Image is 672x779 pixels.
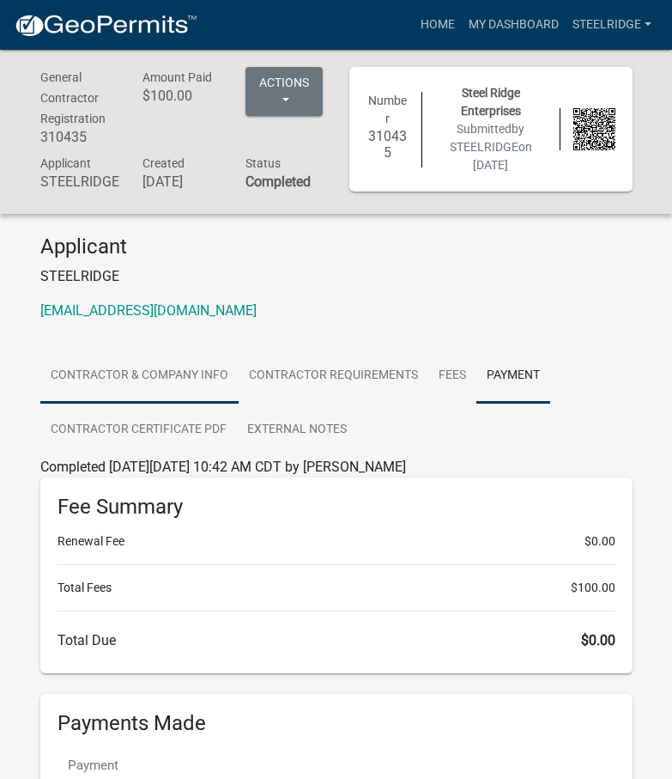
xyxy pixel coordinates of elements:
strong: Completed [245,173,311,190]
h4: Applicant [40,234,633,259]
span: Created [142,156,185,170]
a: Payment [476,349,550,404]
span: $100.00 [571,579,615,597]
button: Actions [245,67,323,116]
span: Submitted on [DATE] [450,122,532,172]
span: $0.00 [584,533,615,551]
a: Home [414,9,462,41]
h6: 310435 [40,129,118,145]
span: Status [245,156,281,170]
p: STEELRIDGE [40,266,633,287]
a: [EMAIL_ADDRESS][DOMAIN_NAME] [40,302,257,319]
span: Number [368,94,407,125]
a: Contractor Requirements [239,349,428,404]
span: General Contractor Registration [40,70,106,125]
span: Completed [DATE][DATE] 10:42 AM CDT by [PERSON_NAME] [40,459,406,475]
a: Fees [428,349,476,404]
h6: $100.00 [142,88,220,104]
h6: Total Due [58,632,615,648]
a: Contractor & Company Info [40,349,239,404]
h6: Fee Summary [58,495,615,520]
h6: 310435 [366,128,409,161]
h6: [DATE] [142,173,220,190]
span: $0.00 [581,632,615,648]
a: Contractor Certificate PDF [40,403,237,458]
a: STEELRIDGE [566,9,658,41]
a: My Dashboard [462,9,566,41]
li: Renewal Fee [58,533,615,551]
img: QR code [573,108,615,150]
h6: STEELRIDGE [40,173,118,190]
span: Applicant [40,156,91,170]
h6: Payments Made [58,711,615,736]
li: Total Fees [58,579,615,597]
a: External Notes [237,403,357,458]
span: Steel Ridge Enterprises [461,86,521,118]
span: Amount Paid [142,70,212,84]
